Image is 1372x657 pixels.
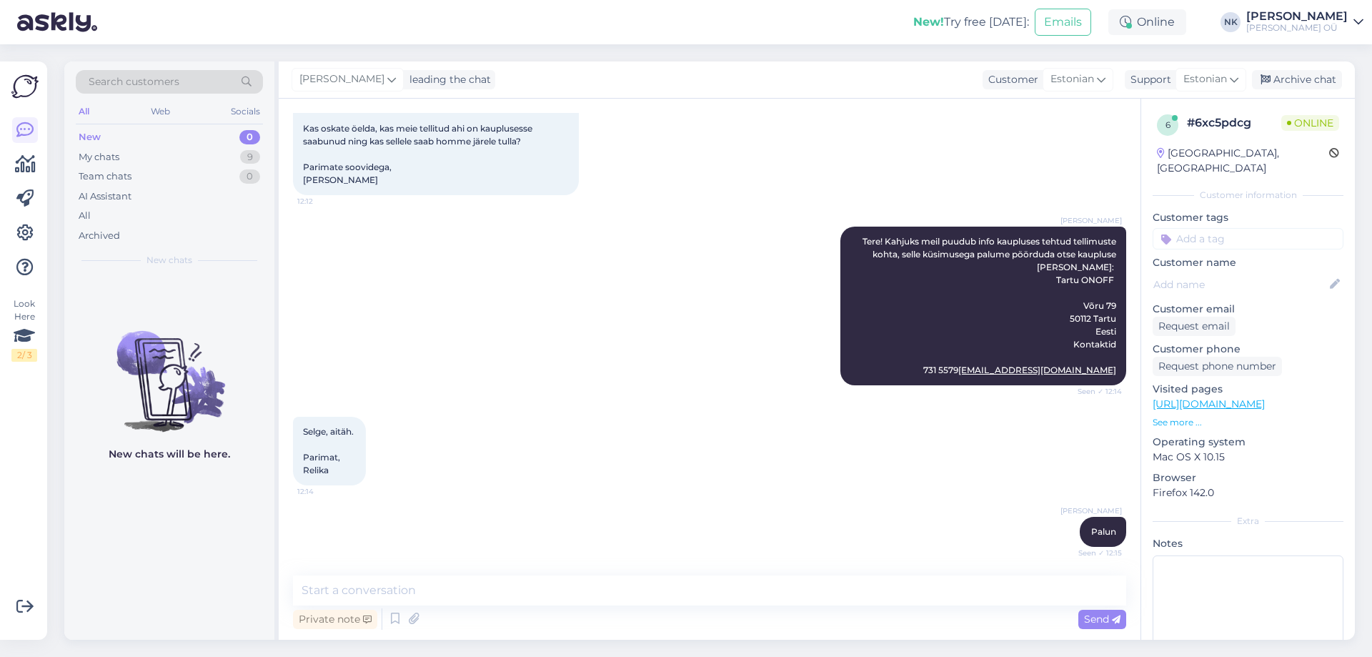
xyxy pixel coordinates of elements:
p: Visited pages [1153,382,1343,397]
div: Support [1125,72,1171,87]
div: Look Here [11,297,37,362]
div: leading the chat [404,72,491,87]
span: [PERSON_NAME] [299,71,384,87]
div: Team chats [79,169,131,184]
p: Firefox 142.0 [1153,485,1343,500]
div: My chats [79,150,119,164]
span: Seen ✓ 12:14 [1068,386,1122,397]
div: AI Assistant [79,189,131,204]
div: Customer [983,72,1038,87]
a: [EMAIL_ADDRESS][DOMAIN_NAME] [958,365,1116,375]
p: See more ... [1153,416,1343,429]
div: NK [1221,12,1241,32]
p: Customer name [1153,255,1343,270]
div: # 6xc5pdcg [1187,114,1281,132]
p: Operating system [1153,435,1343,450]
b: New! [913,15,944,29]
div: Extra [1153,515,1343,528]
div: Socials [228,102,263,121]
p: Browser [1153,470,1343,485]
div: Request email [1153,317,1236,336]
div: [GEOGRAPHIC_DATA], [GEOGRAPHIC_DATA] [1157,146,1329,176]
p: Customer tags [1153,210,1343,225]
span: Search customers [89,74,179,89]
img: Askly Logo [11,73,39,100]
p: Mac OS X 10.15 [1153,450,1343,465]
div: Web [148,102,173,121]
span: [PERSON_NAME] [1060,215,1122,226]
span: 12:14 [297,486,351,497]
span: Selge, aitäh. Parimat, Relika [303,426,356,475]
div: Archived [79,229,120,243]
span: Seen ✓ 12:15 [1068,548,1122,558]
span: 12:12 [297,196,351,207]
p: Notes [1153,536,1343,551]
div: All [76,102,92,121]
input: Add name [1153,277,1327,292]
div: 2 / 3 [11,349,37,362]
span: Estonian [1050,71,1094,87]
img: No chats [64,305,274,434]
div: Online [1108,9,1186,35]
input: Add a tag [1153,228,1343,250]
p: New chats will be here. [109,447,230,462]
div: 9 [240,150,260,164]
div: All [79,209,91,223]
span: Online [1281,115,1339,131]
div: Private note [293,610,377,629]
p: Customer phone [1153,342,1343,357]
span: [PERSON_NAME] [1060,505,1122,516]
span: New chats [146,254,192,267]
span: Palun [1091,526,1116,537]
p: Customer email [1153,302,1343,317]
div: Request phone number [1153,357,1282,376]
div: 0 [239,169,260,184]
a: [PERSON_NAME][PERSON_NAME] OÜ [1246,11,1363,34]
div: Archive chat [1252,70,1342,89]
span: Tere! Kahjuks meil puudub info kaupluses tehtud tellimuste kohta, selle küsimusega palume pöördud... [863,236,1118,375]
div: [PERSON_NAME] [1246,11,1348,22]
div: Customer information [1153,189,1343,202]
div: New [79,130,101,144]
span: Estonian [1183,71,1227,87]
div: [PERSON_NAME] OÜ [1246,22,1348,34]
button: Emails [1035,9,1091,36]
a: [URL][DOMAIN_NAME] [1153,397,1265,410]
span: Send [1084,613,1120,626]
span: 6 [1165,119,1170,130]
div: Try free [DATE]: [913,14,1029,31]
div: 0 [239,130,260,144]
